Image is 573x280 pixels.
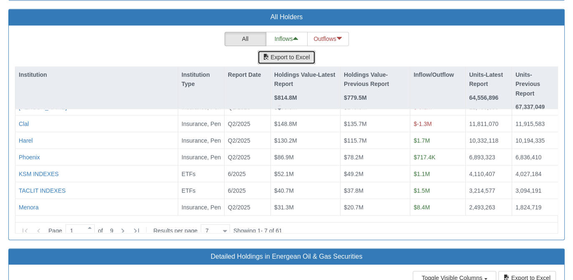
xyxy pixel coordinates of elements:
[344,187,363,194] span: $37.8M
[274,137,297,144] span: $130.2M
[414,154,435,160] span: $717.4K
[274,94,297,101] strong: $814.8M
[182,119,221,128] div: Insurance, Pension, Provident
[153,227,197,235] span: Results per page
[515,186,555,194] div: 3,094,191
[414,170,430,177] span: $1.1M
[515,153,555,161] div: 6,836,410
[414,204,430,210] span: $8.4M
[228,119,267,128] div: Q2/2025
[344,94,366,101] strong: $779.5M
[225,67,270,92] div: Report Date
[274,170,294,177] span: $52.1M
[344,204,363,210] span: $20.7M
[410,67,465,92] div: Inflow/Outflow
[19,103,67,111] button: [PERSON_NAME]
[228,153,267,161] div: Q2/2025
[344,120,366,127] span: $135.7M
[103,227,113,235] span: 9
[274,154,294,160] span: $86.9M
[228,136,267,144] div: Q2/2025
[17,223,233,238] div: of
[19,203,38,211] button: Menora
[274,70,337,89] p: Holdings Value-Latest Report
[414,137,430,144] span: $1.7M
[228,186,267,194] div: 6/2025
[274,187,294,194] span: $40.7M
[515,169,555,178] div: 4,027,184
[228,169,267,178] div: 6/2025
[15,253,558,260] h3: Detailed Holdings in Energean Oil & Gas Securities
[182,103,221,111] div: Insurance, Pension, Provident
[178,67,224,92] div: Institution Type
[515,70,555,98] p: Units-Previous Report
[414,187,430,194] span: $1.5M
[515,203,555,211] div: 1,824,719
[274,120,297,127] span: $148.8M
[202,227,209,235] div: 7
[469,119,508,128] div: 11,811,070
[266,32,308,46] button: Inflows
[469,153,508,161] div: 6,893,323
[469,70,508,89] p: Units-Latest Report
[15,67,178,83] div: Institution
[469,94,498,101] strong: 64,556,896
[225,32,266,46] button: All
[469,136,508,144] div: 10,332,118
[414,120,432,127] span: $-1.3M
[182,203,221,211] div: Insurance, Pension, Provident
[414,104,432,111] span: $-9.1M
[469,169,508,178] div: 4,110,407
[515,136,555,144] div: 10,194,335
[228,203,267,211] div: Q2/2025
[19,153,40,161] button: Phoenix
[228,103,267,111] div: Q2/2025
[182,136,221,144] div: Insurance, Pension, Provident
[182,153,221,161] div: Insurance, Pension, Provident
[469,186,508,194] div: 3,214,577
[344,137,366,144] span: $115.7M
[515,103,555,111] div: 13,122,947
[19,119,29,128] button: Clal
[344,170,363,177] span: $49.2M
[257,50,315,64] button: Export to Excel
[274,204,294,210] span: $31.3M
[344,70,406,89] p: Holdings Value-Previous Report
[182,186,221,194] div: ETFs
[344,154,363,160] span: $78.2M
[515,119,555,128] div: 11,915,583
[515,103,545,110] strong: 67,337,049
[15,13,558,21] h3: All Holders
[307,32,349,46] button: Outflows
[182,169,221,178] div: ETFs
[19,186,66,194] button: TACLIT INDEXES
[469,203,508,211] div: 2,493,263
[19,136,33,144] button: Harel
[19,169,59,178] button: KSM INDEXES
[48,227,62,235] span: Page
[233,223,282,238] div: Showing 1 - 7 of 61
